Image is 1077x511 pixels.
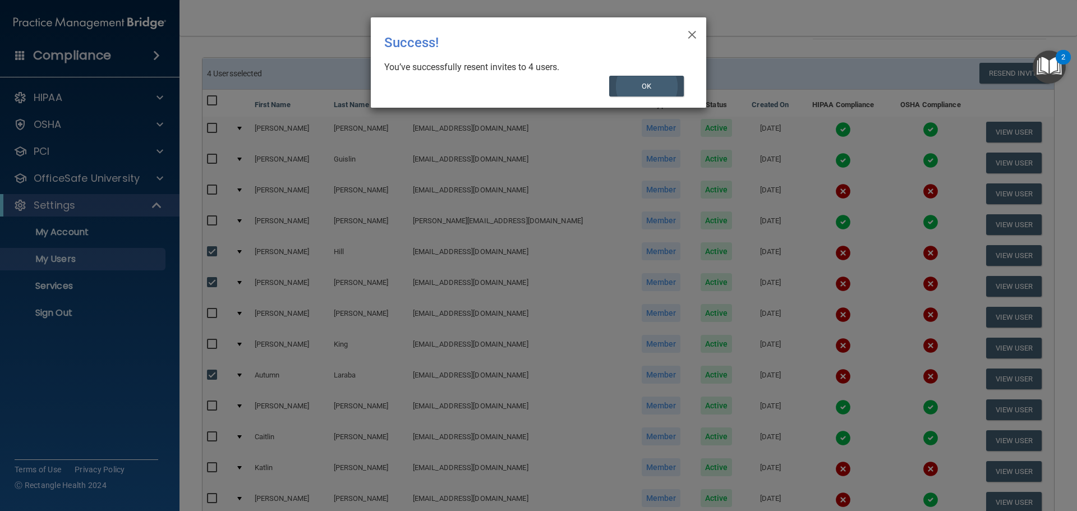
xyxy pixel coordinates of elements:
[384,61,684,73] div: You’ve successfully resent invites to 4 users.
[1033,50,1066,84] button: Open Resource Center, 2 new notifications
[384,26,647,59] div: Success!
[1061,57,1065,72] div: 2
[609,76,684,96] button: OK
[687,22,697,44] span: ×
